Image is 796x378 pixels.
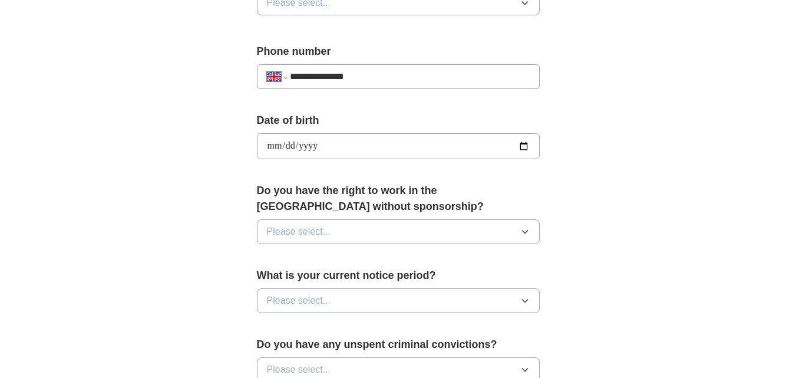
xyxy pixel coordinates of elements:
[267,294,331,308] span: Please select...
[267,225,331,239] span: Please select...
[267,363,331,377] span: Please select...
[257,44,540,60] label: Phone number
[257,288,540,313] button: Please select...
[257,268,540,284] label: What is your current notice period?
[257,113,540,129] label: Date of birth
[257,183,540,215] label: Do you have the right to work in the [GEOGRAPHIC_DATA] without sponsorship?
[257,219,540,244] button: Please select...
[257,337,540,353] label: Do you have any unspent criminal convictions?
